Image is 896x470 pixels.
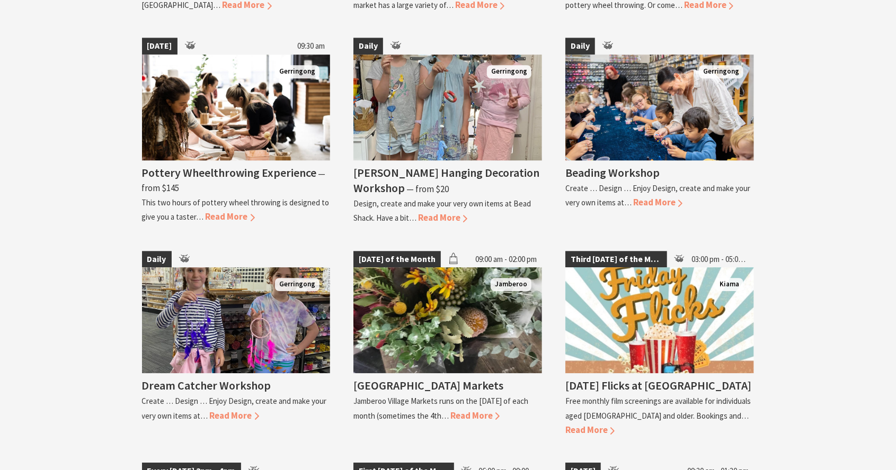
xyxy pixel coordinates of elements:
[565,165,660,180] h4: Beading Workshop
[142,165,317,180] h4: Pottery Wheelthrowing Experience
[353,165,539,195] h4: [PERSON_NAME] Hanging Decoration Workshop
[210,410,259,421] span: Read More
[565,378,751,393] h4: [DATE] Flicks at [GEOGRAPHIC_DATA]
[353,378,503,393] h4: [GEOGRAPHIC_DATA] Markets
[142,251,331,437] a: Daily Making a dream catcher with beads feathers a web and hanger is very popular for a class Ger...
[565,55,754,160] img: Workshops Activities Fun Things to Do in Gerringong
[353,198,531,223] p: Design, create and make your very own items at Bead Shack. Have a bit…
[142,378,271,393] h4: Dream Catcher Workshop
[565,251,667,268] span: Third [DATE] of the Month
[142,197,330,222] p: This two hours of pottery wheel throwing is designed to give you a taster…
[418,212,467,223] span: Read More
[715,278,743,291] span: Kiama
[206,211,255,222] span: Read More
[470,251,542,268] span: 09:00 am - 02:00 pm
[142,55,331,160] img: Picture of a group of people sitting at a pottery wheel making pots with clay a
[565,38,595,55] span: Daily
[142,38,331,225] a: [DATE] 09:30 am Picture of a group of people sitting at a pottery wheel making pots with clay a G...
[142,38,178,55] span: [DATE]
[353,38,542,225] a: Daily Smiling happy children after their workshop class Gerringong [PERSON_NAME] Hanging Decorati...
[633,196,682,208] span: Read More
[699,65,743,78] span: Gerringong
[142,267,331,373] img: Making a dream catcher with beads feathers a web and hanger is very popular for a class
[450,410,500,421] span: Read More
[565,396,751,420] p: Free monthly film screenings are available for individuals aged [DEMOGRAPHIC_DATA] and older. Boo...
[565,183,750,207] p: Create … Design … Enjoy Design, create and make your very own items at…
[487,65,531,78] span: Gerringong
[491,278,531,291] span: Jamberoo
[275,65,320,78] span: Gerringong
[565,38,754,225] a: Daily Workshops Activities Fun Things to Do in Gerringong Gerringong Beading Workshop Create … De...
[353,55,542,160] img: Smiling happy children after their workshop class
[353,267,542,373] img: Native bunches
[565,251,754,437] a: Third [DATE] of the Month 03:00 pm - 05:00 pm Kiama [DATE] Flicks at [GEOGRAPHIC_DATA] Free month...
[292,38,330,55] span: 09:30 am
[565,424,615,436] span: Read More
[353,251,542,437] a: [DATE] of the Month 09:00 am - 02:00 pm Native bunches Jamberoo [GEOGRAPHIC_DATA] Markets Jambero...
[142,251,172,268] span: Daily
[275,278,320,291] span: Gerringong
[406,183,449,195] span: ⁠— from $20
[142,396,327,420] p: Create … Design … Enjoy Design, create and make your very own items at…
[353,251,441,268] span: [DATE] of the Month
[353,38,383,55] span: Daily
[686,251,754,268] span: 03:00 pm - 05:00 pm
[353,396,528,420] p: Jamberoo Village Markets runs on the [DATE] of each month (sometimes the 4th…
